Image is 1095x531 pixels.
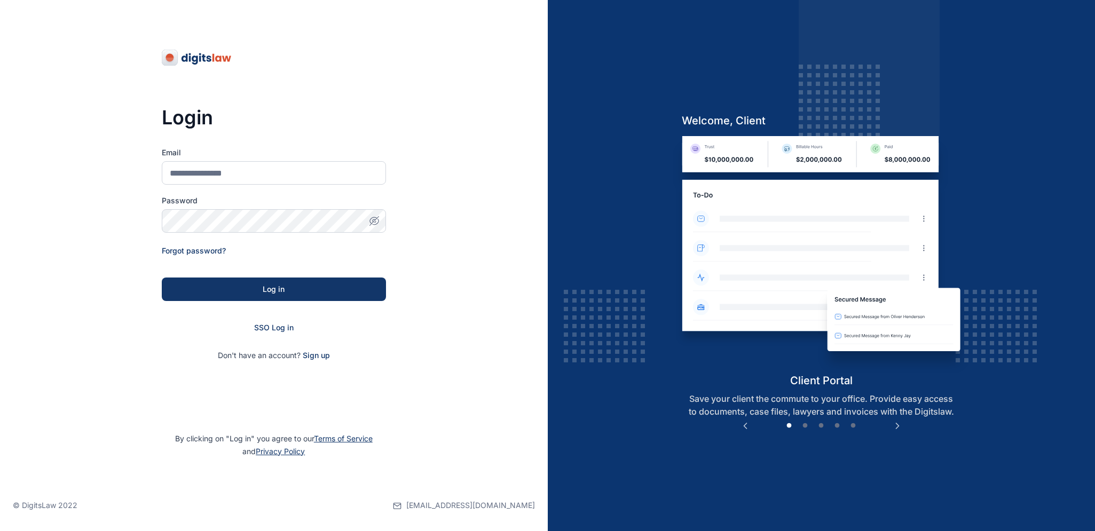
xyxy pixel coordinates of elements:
[740,421,751,431] button: Previous
[800,421,810,431] button: 2
[162,147,386,158] label: Email
[13,432,535,458] p: By clicking on "Log in" you agree to our
[673,373,970,388] h5: client portal
[406,500,535,511] span: [EMAIL_ADDRESS][DOMAIN_NAME]
[816,421,826,431] button: 3
[393,480,535,531] a: [EMAIL_ADDRESS][DOMAIN_NAME]
[832,421,842,431] button: 4
[242,447,305,456] span: and
[162,350,386,361] p: Don't have an account?
[162,246,226,255] a: Forgot password?
[162,107,386,128] h3: Login
[673,113,970,128] h5: welcome, client
[162,195,386,206] label: Password
[256,447,305,456] a: Privacy Policy
[673,392,970,418] p: Save your client the commute to your office. Provide easy access to documents, case files, lawyer...
[254,323,294,332] a: SSO Log in
[892,421,903,431] button: Next
[673,136,970,373] img: client-portal
[314,434,373,443] a: Terms of Service
[848,421,858,431] button: 5
[179,284,369,295] div: Log in
[303,350,330,361] span: Sign up
[13,500,77,511] p: © DigitsLaw 2022
[162,49,232,66] img: digitslaw-logo
[784,421,794,431] button: 1
[162,278,386,301] button: Log in
[303,351,330,360] a: Sign up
